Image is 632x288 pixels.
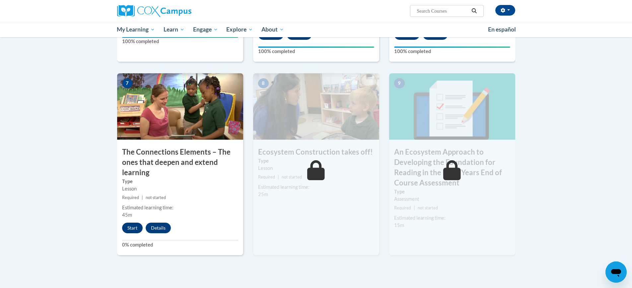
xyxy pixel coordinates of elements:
[282,175,302,180] span: not started
[122,195,139,200] span: Required
[278,175,279,180] span: |
[122,38,238,45] label: 100% completed
[394,222,404,228] span: 15m
[122,178,238,185] label: Type
[122,223,143,233] button: Start
[122,212,132,218] span: 45m
[258,165,374,172] div: Lesson
[226,26,253,34] span: Explore
[257,22,288,37] a: About
[142,195,143,200] span: |
[258,46,374,48] div: Your progress
[414,205,415,210] span: |
[222,22,257,37] a: Explore
[258,183,374,191] div: Estimated learning time:
[495,5,515,16] button: Account Settings
[389,73,515,140] img: Course Image
[469,7,479,15] button: Search
[122,78,133,88] span: 7
[261,26,284,34] span: About
[258,191,268,197] span: 25m
[117,73,243,140] img: Course Image
[416,7,469,15] input: Search Courses
[394,205,411,210] span: Required
[418,205,438,210] span: not started
[394,195,510,203] div: Assessment
[193,26,218,34] span: Engage
[113,22,160,37] a: My Learning
[107,22,525,37] div: Main menu
[253,73,379,140] img: Course Image
[394,46,510,48] div: Your progress
[394,78,405,88] span: 9
[117,5,243,17] a: Cox Campus
[394,214,510,222] div: Estimated learning time:
[484,23,520,36] a: En español
[117,147,243,178] h3: The Connections Elements – The ones that deepen and extend learning
[117,26,155,34] span: My Learning
[164,26,184,34] span: Learn
[159,22,189,37] a: Learn
[253,147,379,157] h3: Ecosystem Construction takes off!
[122,185,238,192] div: Lesson
[189,22,222,37] a: Engage
[258,157,374,165] label: Type
[258,78,269,88] span: 8
[258,48,374,55] label: 100% completed
[146,195,166,200] span: not started
[394,188,510,195] label: Type
[605,261,627,283] iframe: Button to launch messaging window
[117,5,191,17] img: Cox Campus
[389,147,515,188] h3: An Ecosystem Approach to Developing the Foundation for Reading in the Early Years End of Course A...
[258,175,275,180] span: Required
[122,241,238,249] label: 0% completed
[394,48,510,55] label: 100% completed
[122,204,238,211] div: Estimated learning time:
[488,26,516,33] span: En español
[146,223,171,233] button: Details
